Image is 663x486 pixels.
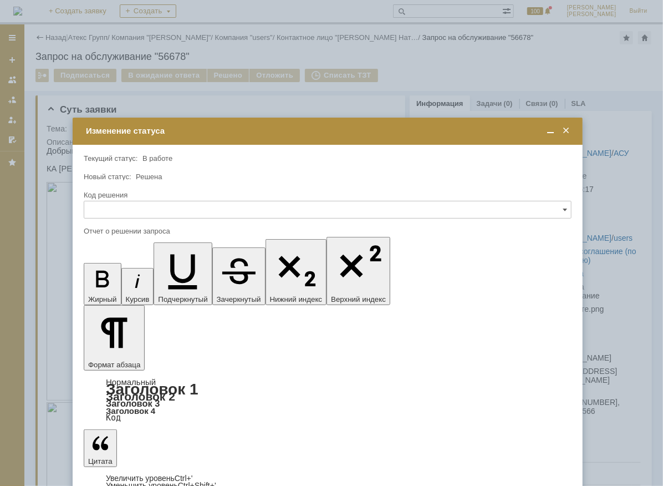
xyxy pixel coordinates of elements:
[158,295,207,303] span: Подчеркнутый
[136,173,162,181] span: Решена
[84,191,569,199] div: Код решения
[266,239,327,305] button: Нижний индекс
[106,381,198,398] a: Заголовок 1
[331,295,386,303] span: Верхний индекс
[84,173,131,181] label: Новый статус:
[217,295,261,303] span: Зачеркнутый
[88,361,140,369] span: Формат абзаца
[106,406,155,416] a: Заголовок 4
[106,398,160,408] a: Заголовок 3
[212,247,266,305] button: Зачеркнутый
[106,474,193,483] a: Increase
[106,377,156,387] a: Нормальный
[88,457,113,465] span: Цитата
[270,295,323,303] span: Нижний индекс
[84,429,117,467] button: Цитата
[84,154,137,163] label: Текущий статус:
[126,295,150,303] span: Курсив
[560,126,572,136] span: Закрыть
[121,268,154,305] button: Курсив
[84,378,572,422] div: Формат абзаца
[154,242,212,305] button: Подчеркнутый
[84,227,569,235] div: Отчет о решении запроса
[175,474,193,483] span: Ctrl+'
[106,390,175,403] a: Заголовок 2
[88,295,117,303] span: Жирный
[142,154,172,163] span: В работе
[106,413,121,423] a: Код
[86,126,572,136] div: Изменение статуса
[545,126,556,136] span: Свернуть (Ctrl + M)
[327,237,390,305] button: Верхний индекс
[84,263,121,305] button: Жирный
[84,305,145,371] button: Формат абзаца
